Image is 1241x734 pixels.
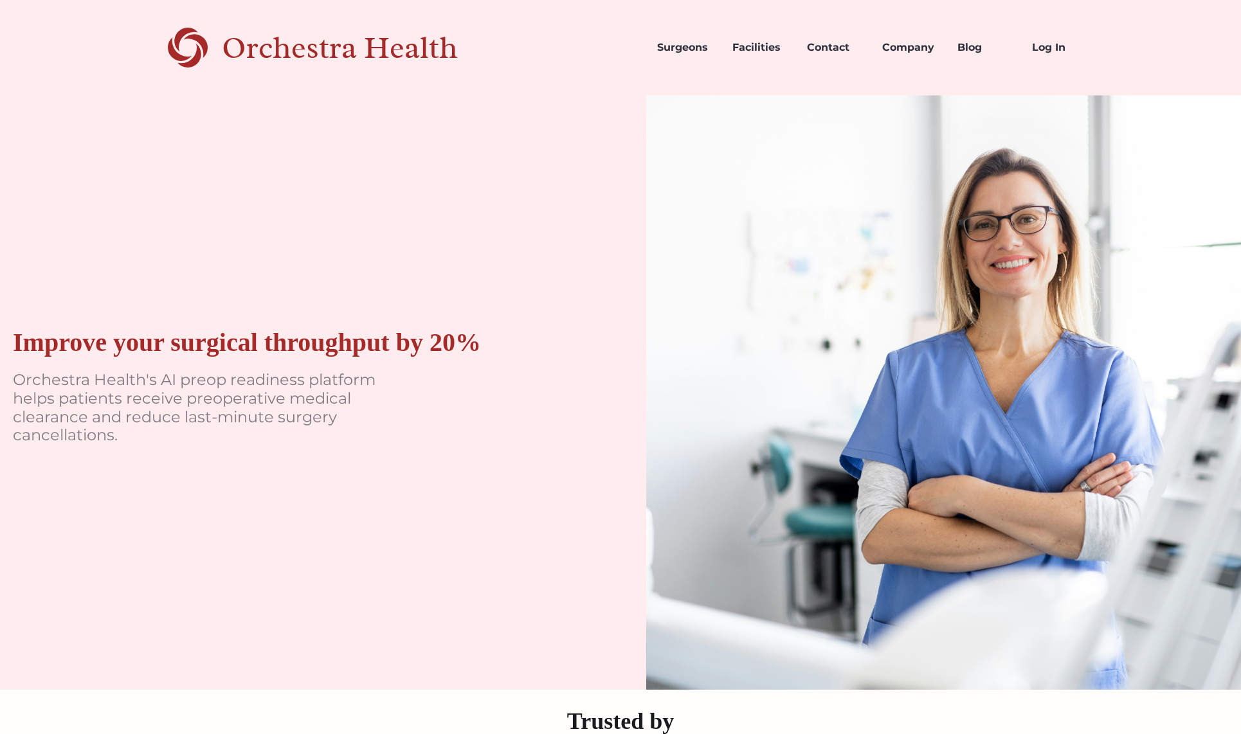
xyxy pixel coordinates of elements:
a: Log In [1022,26,1097,69]
a: Contact [797,26,872,69]
div: Improve your surgical throughput by 20% [13,327,481,358]
a: Surgeons [647,26,722,69]
div: Orchestra Health [222,35,503,61]
p: Orchestra Health's AI preop readiness platform helps patients receive preoperative medical cleara... [13,371,399,445]
a: Company [872,26,947,69]
a: Facilities [722,26,797,69]
a: home [144,26,503,69]
a: Blog [947,26,1022,69]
